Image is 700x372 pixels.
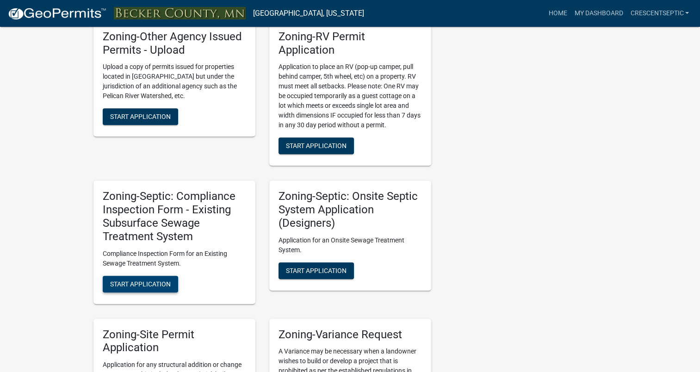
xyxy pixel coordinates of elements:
[626,5,693,22] a: Crescentseptic
[110,280,171,287] span: Start Application
[286,142,347,149] span: Start Application
[103,328,246,355] h5: Zoning-Site Permit Application
[279,190,422,229] h5: Zoning-Septic: Onsite Septic System Application (Designers)
[103,62,246,101] p: Upload a copy of permits issued for properties located in [GEOGRAPHIC_DATA] but under the jurisdi...
[114,7,246,19] img: Becker County, Minnesota
[103,249,246,268] p: Compliance Inspection Form for an Existing Sewage Treatment System.
[545,5,570,22] a: Home
[286,267,347,274] span: Start Application
[103,276,178,292] button: Start Application
[279,262,354,279] button: Start Application
[279,328,422,341] h5: Zoning-Variance Request
[103,30,246,57] h5: Zoning-Other Agency Issued Permits - Upload
[110,113,171,120] span: Start Application
[279,30,422,57] h5: Zoning-RV Permit Application
[103,108,178,125] button: Start Application
[279,236,422,255] p: Application for an Onsite Sewage Treatment System.
[253,6,364,21] a: [GEOGRAPHIC_DATA], [US_STATE]
[103,190,246,243] h5: Zoning-Septic: Compliance Inspection Form - Existing Subsurface Sewage Treatment System
[279,137,354,154] button: Start Application
[570,5,626,22] a: My Dashboard
[279,62,422,130] p: Application to place an RV (pop-up camper, pull behind camper, 5th wheel, etc) on a property. RV ...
